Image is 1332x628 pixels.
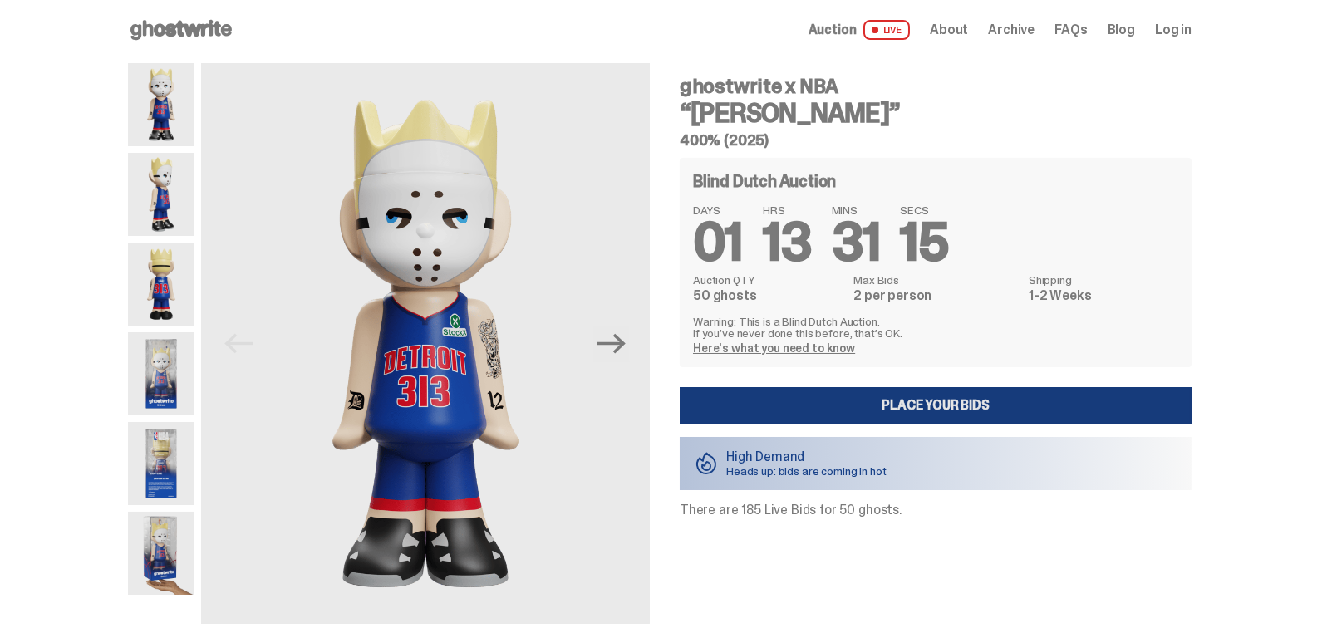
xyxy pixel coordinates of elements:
[763,204,812,216] span: HRS
[853,274,1019,286] dt: Max Bids
[128,153,194,236] img: Copy%20of%20Eminem_NBA_400_3.png
[1029,289,1178,302] dd: 1-2 Weeks
[680,133,1192,148] h5: 400% (2025)
[693,289,843,302] dd: 50 ghosts
[900,204,948,216] span: SECS
[726,450,887,464] p: High Demand
[930,23,968,37] a: About
[853,289,1019,302] dd: 2 per person
[988,23,1035,37] a: Archive
[1029,274,1178,286] dt: Shipping
[863,20,911,40] span: LIVE
[128,243,194,326] img: Copy%20of%20Eminem_NBA_400_6.png
[128,512,194,595] img: eminem%20scale.png
[809,23,857,37] span: Auction
[680,387,1192,424] a: Place your Bids
[693,316,1178,339] p: Warning: This is a Blind Dutch Auction. If you’ve never done this before, that’s OK.
[693,274,843,286] dt: Auction QTY
[832,204,881,216] span: MINS
[128,63,194,146] img: Copy%20of%20Eminem_NBA_400_1.png
[593,326,630,362] button: Next
[680,76,1192,96] h4: ghostwrite x NBA
[832,208,881,277] span: 31
[809,20,910,40] a: Auction LIVE
[900,208,948,277] span: 15
[693,341,855,356] a: Here's what you need to know
[763,208,812,277] span: 13
[1054,23,1087,37] a: FAQs
[1155,23,1192,37] a: Log in
[1108,23,1135,37] a: Blog
[680,100,1192,126] h3: “[PERSON_NAME]”
[128,422,194,505] img: Eminem_NBA_400_13.png
[128,332,194,415] img: Eminem_NBA_400_12.png
[726,465,887,477] p: Heads up: bids are coming in hot
[693,208,743,277] span: 01
[693,204,743,216] span: DAYS
[693,173,836,189] h4: Blind Dutch Auction
[680,503,1192,517] p: There are 185 Live Bids for 50 ghosts.
[201,63,650,624] img: Copy%20of%20Eminem_NBA_400_1.png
